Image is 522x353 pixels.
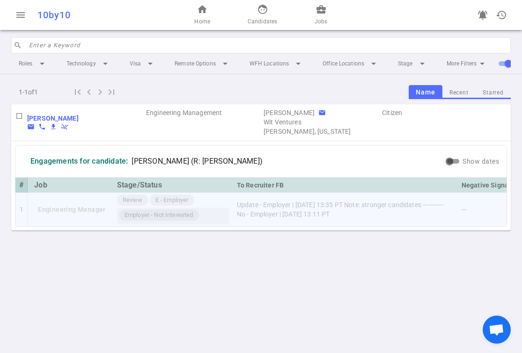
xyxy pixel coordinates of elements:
span: E - Employer [152,196,192,205]
span: Employer - Not Interested [121,211,197,220]
span: business_center [316,4,327,15]
a: Go to see announcements [473,6,492,24]
button: Copy Candidate phone [38,123,46,130]
li: WFH Locations [242,55,311,72]
span: notifications_active [477,9,488,21]
li: More Filters [439,55,495,72]
span: Agency [264,117,380,127]
span: email [27,123,35,130]
div: To Recruiter FB [237,180,454,191]
span: history [496,9,507,21]
span: face [257,4,268,15]
td: 1 [15,193,28,226]
th: Stage/Status [113,178,233,193]
a: Jobs [315,4,327,26]
button: Open history [492,6,511,24]
span: search [14,41,22,50]
button: Recent [442,86,476,99]
span: remove_done [61,123,68,130]
button: Copy Candidate email [27,123,35,130]
span: [PERSON_NAME] (R: [PERSON_NAME]) [132,157,263,166]
div: 10by10 [37,9,168,21]
span: home [197,4,208,15]
div: Recruiter [264,108,315,117]
button: Open menu [11,6,30,24]
button: Withdraw candidate [61,123,68,130]
button: Copy Recruiter email [318,109,326,116]
a: Go to Edit [27,114,79,123]
span: Show dates [463,158,499,165]
li: Office Locations [315,55,387,72]
td: Visa [381,104,498,136]
span: Candidate Recruiters [264,127,380,136]
i: file_download [50,123,57,130]
button: Starred [476,86,511,99]
span: Jobs [315,17,327,26]
button: Download resume [50,123,57,130]
a: Open chat [483,316,511,344]
li: Roles [11,55,55,72]
td: Roles [145,104,263,136]
li: Technology [59,55,118,72]
span: Home [194,17,210,26]
th: Job [30,178,113,193]
span: phone [38,123,46,130]
li: Stage [390,55,435,72]
span: Review [119,196,146,205]
b: [PERSON_NAME] [27,115,79,122]
span: email [318,109,326,116]
a: Candidates [248,4,277,26]
div: Engagements for candidate: [30,157,128,166]
button: Name [409,85,442,100]
span: menu [15,9,26,21]
td: Update - Employer | [DATE] 13:35 PT Note: stronger candidates ----------- No - Employer | [DATE] ... [233,193,458,226]
div: 1 - 1 of 1 [11,85,72,100]
th: # [15,178,28,193]
span: Candidates [248,17,277,26]
li: Remote Options [167,55,238,72]
li: Visa [122,55,163,72]
a: Home [194,4,210,26]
